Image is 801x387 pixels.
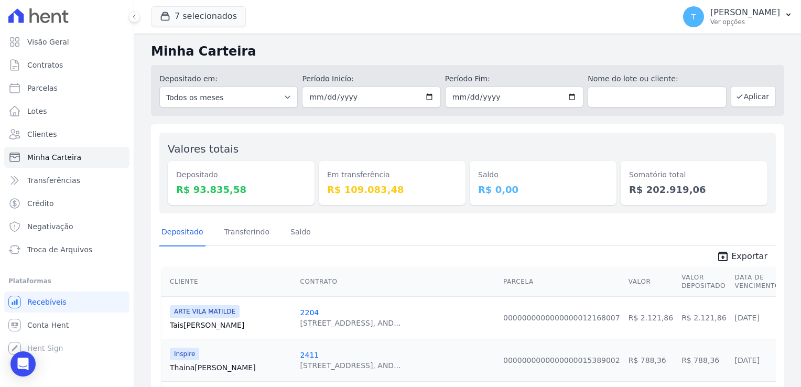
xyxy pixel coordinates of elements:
label: Valores totais [168,143,239,155]
label: Período Inicío: [302,73,440,84]
a: 0000000000000000015389002 [503,356,620,364]
td: R$ 2.121,86 [624,296,677,339]
th: Valor [624,267,677,297]
dd: R$ 93.835,58 [176,182,306,197]
dd: R$ 202.919,06 [629,182,759,197]
a: Visão Geral [4,31,129,52]
a: Tais[PERSON_NAME] [170,320,292,330]
dd: R$ 0,00 [478,182,608,197]
a: Crédito [4,193,129,214]
span: Recebíveis [27,297,67,307]
a: 2204 [300,308,319,317]
a: Depositado [159,219,205,246]
a: Transferências [4,170,129,191]
label: Nome do lote ou cliente: [588,73,726,84]
td: R$ 2.121,86 [677,296,730,339]
div: [STREET_ADDRESS], AND... [300,360,401,371]
a: Minha Carteira [4,147,129,168]
dt: Em transferência [327,169,457,180]
span: T [691,13,696,20]
a: 2411 [300,351,319,359]
td: R$ 788,36 [677,339,730,381]
span: Minha Carteira [27,152,81,163]
a: Troca de Arquivos [4,239,129,260]
a: Contratos [4,55,129,76]
label: Depositado em: [159,74,218,83]
span: Crédito [27,198,54,209]
td: R$ 788,36 [624,339,677,381]
button: T [PERSON_NAME] Ver opções [675,2,801,31]
i: unarchive [717,250,729,263]
span: Negativação [27,221,73,232]
h2: Minha Carteira [151,42,784,61]
span: Lotes [27,106,47,116]
span: Inspire [170,348,199,360]
dd: R$ 109.083,48 [327,182,457,197]
a: Saldo [288,219,313,246]
th: Cliente [161,267,296,297]
th: Parcela [499,267,624,297]
span: Troca de Arquivos [27,244,92,255]
a: Recebíveis [4,292,129,313]
span: Clientes [27,129,57,139]
th: Contrato [296,267,499,297]
a: Conta Hent [4,315,129,336]
span: Conta Hent [27,320,69,330]
a: Lotes [4,101,129,122]
p: [PERSON_NAME] [710,7,780,18]
label: Período Fim: [445,73,583,84]
th: Data de Vencimento [731,267,784,297]
a: Clientes [4,124,129,145]
span: Visão Geral [27,37,69,47]
a: Negativação [4,216,129,237]
a: Thaina[PERSON_NAME] [170,362,292,373]
div: Plataformas [8,275,125,287]
a: Parcelas [4,78,129,99]
span: Transferências [27,175,80,186]
p: Ver opções [710,18,780,26]
span: Contratos [27,60,63,70]
th: Valor Depositado [677,267,730,297]
dt: Depositado [176,169,306,180]
button: Aplicar [731,86,776,107]
a: Transferindo [222,219,272,246]
a: 0000000000000000012168007 [503,314,620,322]
dt: Somatório total [629,169,759,180]
span: Exportar [731,250,767,263]
a: unarchive Exportar [708,250,776,265]
a: [DATE] [735,356,760,364]
a: [DATE] [735,314,760,322]
span: ARTE VILA MATILDE [170,305,240,318]
dt: Saldo [478,169,608,180]
span: Parcelas [27,83,58,93]
div: [STREET_ADDRESS], AND... [300,318,401,328]
div: Open Intercom Messenger [10,351,36,377]
button: 7 selecionados [151,6,246,26]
